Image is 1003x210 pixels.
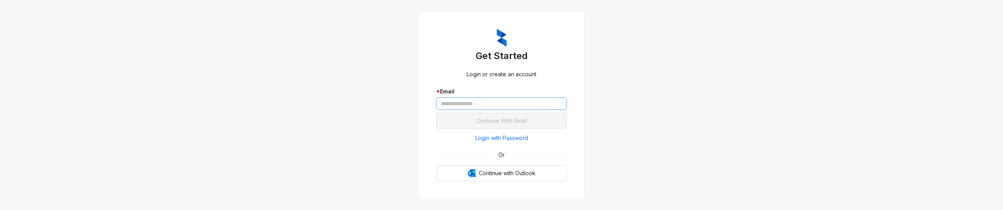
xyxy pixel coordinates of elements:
[436,132,567,144] button: Login with Password
[497,29,507,47] img: ZumaIcon
[493,151,510,159] span: Or
[436,50,567,62] h3: Get Started
[475,134,528,142] span: Login with Password
[436,165,567,181] button: OutlookContinue with Outlook
[436,113,567,129] button: Continue With Email
[436,87,567,96] div: Email
[468,169,476,177] img: Outlook
[436,70,567,79] div: Login or create an account
[479,169,536,178] span: Continue with Outlook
